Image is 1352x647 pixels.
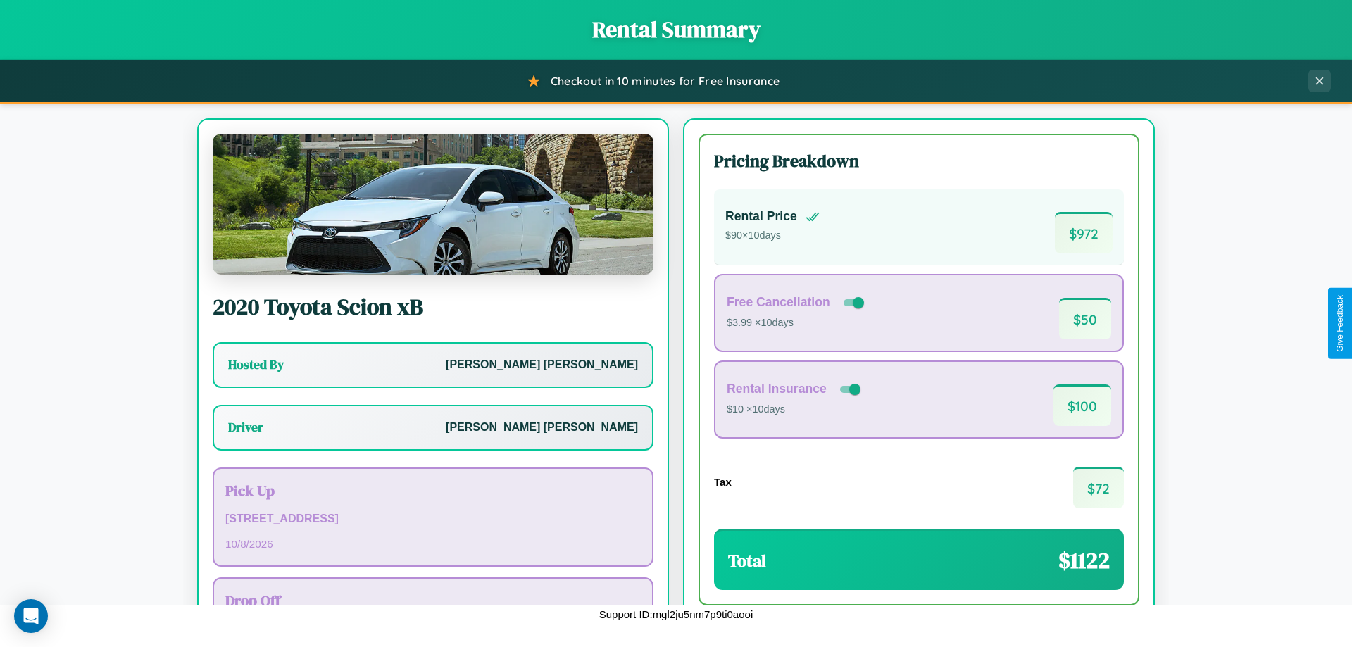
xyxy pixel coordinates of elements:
p: [PERSON_NAME] [PERSON_NAME] [446,355,638,375]
span: $ 100 [1053,384,1111,426]
h3: Total [728,549,766,572]
div: Open Intercom Messenger [14,599,48,633]
h4: Rental Price [725,209,797,224]
p: $3.99 × 10 days [727,314,867,332]
h3: Pricing Breakdown [714,149,1124,172]
h4: Free Cancellation [727,295,830,310]
p: 10 / 8 / 2026 [225,534,641,553]
h1: Rental Summary [14,14,1338,45]
h4: Rental Insurance [727,382,827,396]
span: $ 972 [1055,212,1113,253]
h3: Hosted By [228,356,284,373]
p: [STREET_ADDRESS] [225,509,641,529]
p: $10 × 10 days [727,401,863,419]
span: $ 50 [1059,298,1111,339]
div: Give Feedback [1335,295,1345,352]
p: [PERSON_NAME] [PERSON_NAME] [446,417,638,438]
h3: Drop Off [225,590,641,610]
p: Support ID: mgl2ju5nm7p9ti0aooi [599,605,753,624]
p: $ 90 × 10 days [725,227,820,245]
span: Checkout in 10 minutes for Free Insurance [551,74,780,88]
h4: Tax [714,476,732,488]
span: $ 1122 [1058,545,1110,576]
h3: Driver [228,419,263,436]
h2: 2020 Toyota Scion xB [213,291,653,322]
h3: Pick Up [225,480,641,501]
img: Toyota Scion xB [213,134,653,275]
span: $ 72 [1073,467,1124,508]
